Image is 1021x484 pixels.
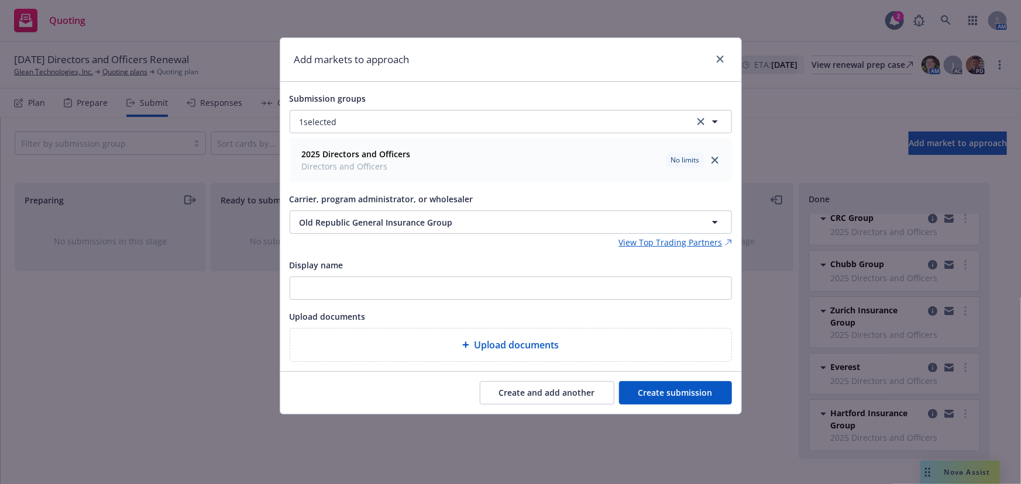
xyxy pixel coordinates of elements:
span: 1 selected [300,116,337,128]
a: close [708,153,722,167]
button: Create submission [619,381,732,405]
span: Display name [290,260,343,271]
span: Upload documents [290,311,366,322]
div: Upload documents [290,328,732,362]
a: close [713,52,727,66]
button: Create and add another [480,381,614,405]
a: View Top Trading Partners [619,236,732,248]
span: No limits [671,155,700,165]
a: clear selection [694,115,708,129]
span: Old Republic General Insurance Group [300,216,667,229]
span: Submission groups [290,93,366,104]
strong: 2025 Directors and Officers [302,148,411,160]
span: Upload documents [474,338,559,352]
h1: Add markets to approach [294,52,410,67]
button: 1selectedclear selection [290,110,732,133]
button: Old Republic General Insurance Group [290,210,732,234]
span: Carrier, program administrator, or wholesaler [290,193,473,205]
span: Directors and Officers [302,160,411,172]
